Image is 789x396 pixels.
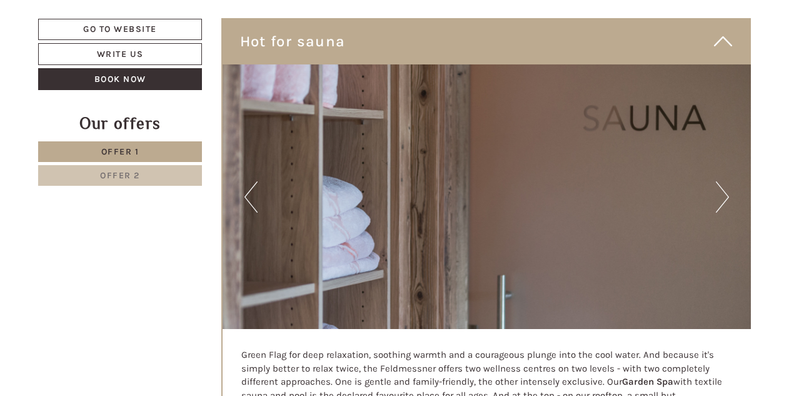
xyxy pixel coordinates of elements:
div: Hotel B&B Feldmessner [19,36,145,46]
strong: Garden Spa [622,376,673,387]
div: [DATE] [224,9,268,31]
span: Offer 2 [100,170,140,181]
a: Book now [38,68,202,90]
a: Go to website [38,19,202,40]
span: Offer 1 [101,146,139,157]
small: 20:12 [19,61,145,69]
div: Hello, how can we help you? [9,34,151,72]
div: Our offers [38,112,202,135]
button: Next [716,181,729,213]
div: Hot for sauna [221,18,751,64]
button: Previous [244,181,258,213]
a: Write us [38,43,202,65]
button: Send [426,330,491,352]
